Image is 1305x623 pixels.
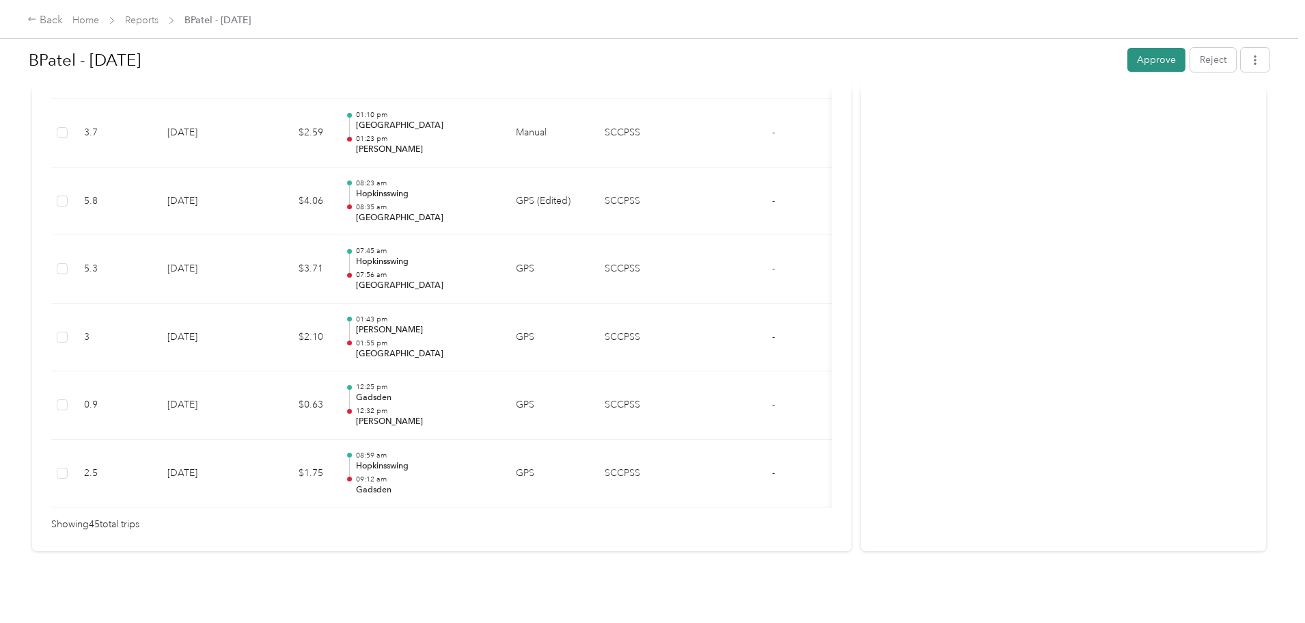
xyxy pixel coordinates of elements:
[772,467,775,479] span: -
[356,339,494,348] p: 01:55 pm
[51,517,139,532] span: Showing 45 total trips
[356,256,494,268] p: Hopkinsswing
[156,235,252,304] td: [DATE]
[73,304,156,372] td: 3
[356,451,494,460] p: 08:59 am
[356,212,494,224] p: [GEOGRAPHIC_DATA]
[356,348,494,360] p: [GEOGRAPHIC_DATA]
[356,484,494,496] p: Gadsden
[356,416,494,428] p: [PERSON_NAME]
[772,263,775,274] span: -
[252,168,334,236] td: $4.06
[356,315,494,324] p: 01:43 pm
[252,304,334,372] td: $2.10
[252,440,334,508] td: $1.75
[356,392,494,404] p: Gadsden
[156,304,252,372] td: [DATE]
[356,144,494,156] p: [PERSON_NAME]
[27,12,63,29] div: Back
[1228,546,1305,623] iframe: Everlance-gr Chat Button Frame
[252,371,334,440] td: $0.63
[1127,48,1185,72] button: Approve
[356,382,494,392] p: 12:25 pm
[356,246,494,256] p: 07:45 am
[72,14,99,26] a: Home
[505,440,594,508] td: GPS
[156,99,252,168] td: [DATE]
[356,202,494,212] p: 08:35 am
[356,324,494,336] p: [PERSON_NAME]
[356,475,494,484] p: 09:12 am
[505,235,594,304] td: GPS
[73,99,156,168] td: 3.7
[73,371,156,440] td: 0.9
[73,235,156,304] td: 5.3
[505,99,594,168] td: Manual
[594,235,696,304] td: SCCPSS
[156,440,252,508] td: [DATE]
[73,440,156,508] td: 2.5
[252,99,334,168] td: $2.59
[73,168,156,236] td: 5.8
[594,304,696,372] td: SCCPSS
[772,399,775,410] span: -
[356,406,494,416] p: 12:32 pm
[772,331,775,343] span: -
[772,127,775,138] span: -
[594,371,696,440] td: SCCPSS
[772,195,775,207] span: -
[505,168,594,236] td: GPS (Edited)
[356,134,494,144] p: 01:23 pm
[356,178,494,188] p: 08:23 am
[252,235,334,304] td: $3.71
[184,13,251,27] span: BPatel - [DATE]
[594,168,696,236] td: SCCPSS
[125,14,159,26] a: Reports
[356,110,494,120] p: 01:10 pm
[356,270,494,280] p: 07:56 am
[356,280,494,292] p: [GEOGRAPHIC_DATA]
[594,99,696,168] td: SCCPSS
[156,371,252,440] td: [DATE]
[505,304,594,372] td: GPS
[356,188,494,200] p: Hopkinsswing
[1190,48,1236,72] button: Reject
[594,440,696,508] td: SCCPSS
[29,44,1118,77] h1: BPatel - Aug 2025
[156,168,252,236] td: [DATE]
[356,460,494,473] p: Hopkinsswing
[356,120,494,132] p: [GEOGRAPHIC_DATA]
[505,371,594,440] td: GPS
